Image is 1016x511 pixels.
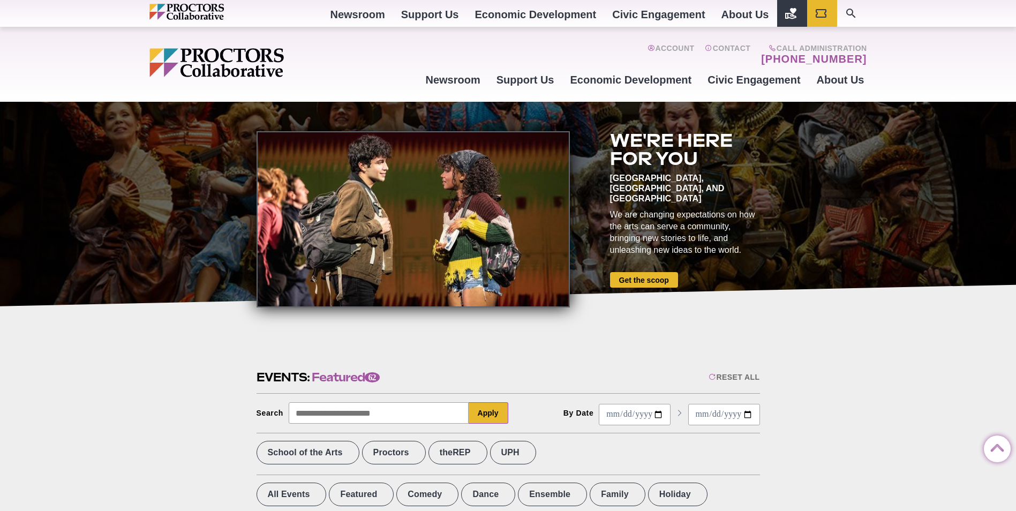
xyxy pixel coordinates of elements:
[563,409,594,417] div: By Date
[761,52,867,65] a: [PHONE_NUMBER]
[809,65,872,94] a: About Us
[329,483,394,506] label: Featured
[610,173,760,204] div: [GEOGRAPHIC_DATA], [GEOGRAPHIC_DATA], and [GEOGRAPHIC_DATA]
[518,483,587,506] label: Ensemble
[257,483,327,506] label: All Events
[149,48,366,77] img: Proctors logo
[365,372,380,382] span: 62
[312,369,380,386] span: Featured
[417,65,488,94] a: Newsroom
[648,44,694,65] a: Account
[469,402,508,424] button: Apply
[490,441,536,464] label: UPH
[488,65,562,94] a: Support Us
[428,441,487,464] label: theREP
[590,483,645,506] label: Family
[984,436,1005,457] a: Back to Top
[758,44,867,52] span: Call Administration
[610,272,678,288] a: Get the scoop
[362,441,426,464] label: Proctors
[648,483,708,506] label: Holiday
[257,409,284,417] div: Search
[562,65,700,94] a: Economic Development
[461,483,515,506] label: Dance
[610,209,760,256] div: We are changing expectations on how the arts can serve a community, bringing new stories to life,...
[610,131,760,168] h2: We're here for you
[709,373,759,381] div: Reset All
[257,369,380,386] h2: Events:
[396,483,458,506] label: Comedy
[257,441,359,464] label: School of the Arts
[149,4,270,20] img: Proctors logo
[699,65,808,94] a: Civic Engagement
[705,44,750,65] a: Contact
